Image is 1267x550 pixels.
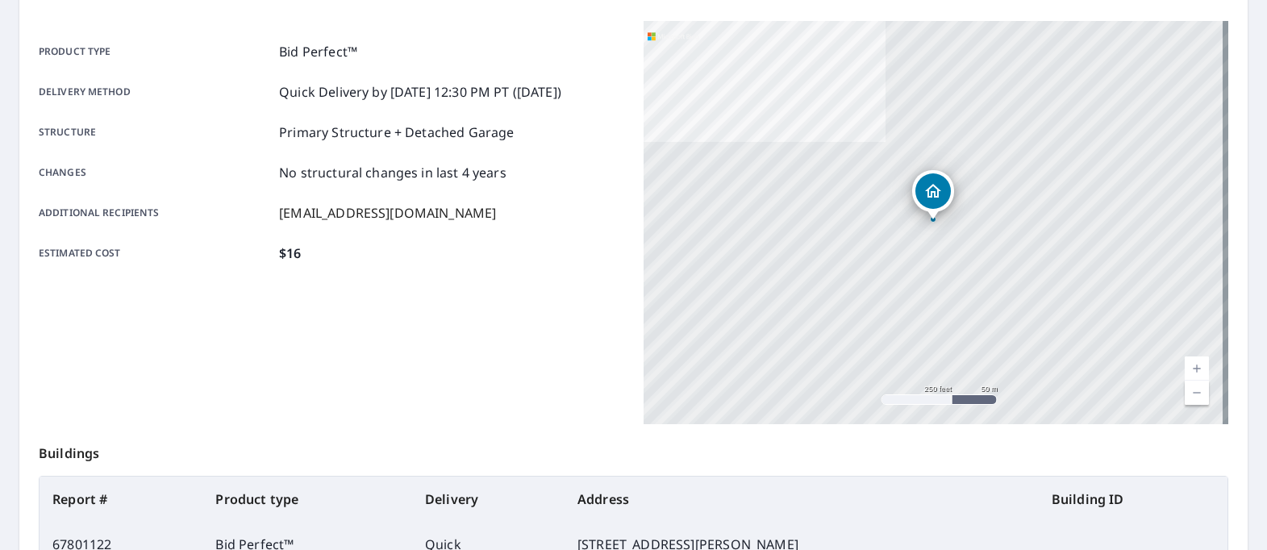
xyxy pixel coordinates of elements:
[279,123,514,142] p: Primary Structure + Detached Garage
[39,123,273,142] p: Structure
[279,82,561,102] p: Quick Delivery by [DATE] 12:30 PM PT ([DATE])
[39,244,273,263] p: Estimated cost
[565,477,1039,522] th: Address
[279,203,496,223] p: [EMAIL_ADDRESS][DOMAIN_NAME]
[39,42,273,61] p: Product type
[1185,381,1209,405] a: Current Level 17, Zoom Out
[412,477,565,522] th: Delivery
[39,203,273,223] p: Additional recipients
[279,42,357,61] p: Bid Perfect™
[1039,477,1227,522] th: Building ID
[202,477,411,522] th: Product type
[39,82,273,102] p: Delivery method
[40,477,202,522] th: Report #
[39,424,1228,476] p: Buildings
[279,163,506,182] p: No structural changes in last 4 years
[912,170,954,220] div: Dropped pin, building 1, Residential property, 16601 Langley Ave South Holland, IL 60473
[279,244,301,263] p: $16
[1185,356,1209,381] a: Current Level 17, Zoom In
[39,163,273,182] p: Changes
